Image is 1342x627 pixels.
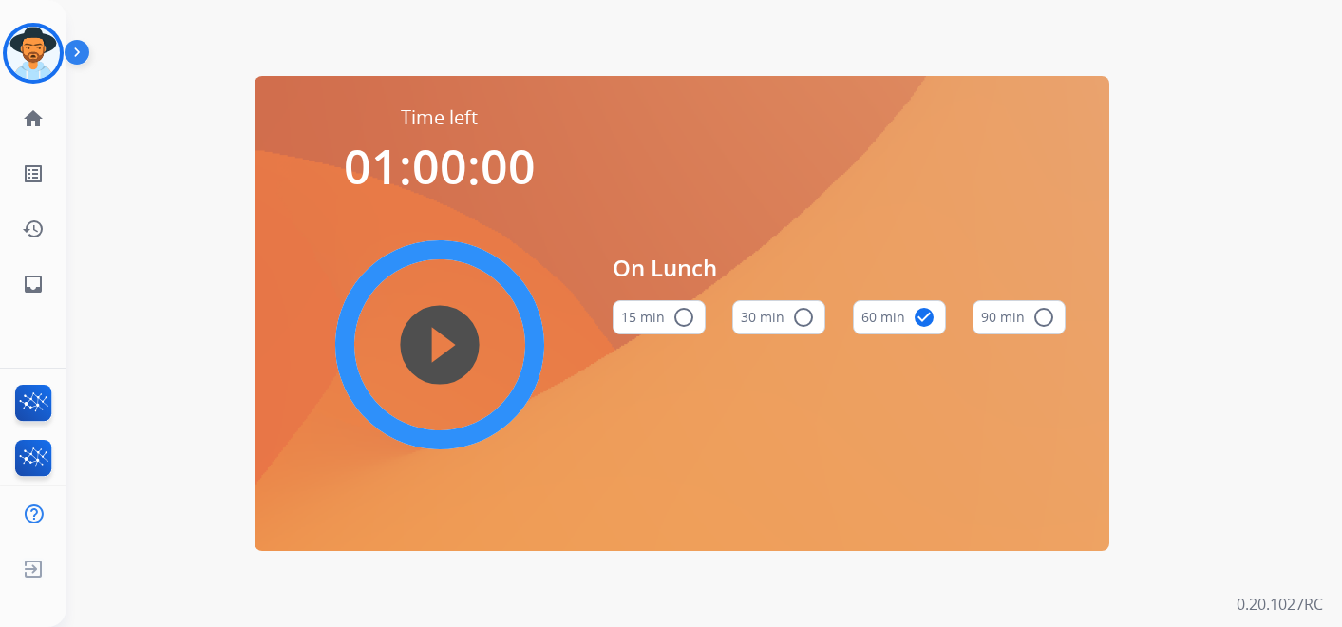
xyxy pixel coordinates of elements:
[613,251,1067,285] span: On Lunch
[344,134,536,199] span: 01:00:00
[1237,593,1323,616] p: 0.20.1027RC
[22,273,45,295] mat-icon: inbox
[613,300,706,334] button: 15 min
[732,300,825,334] button: 30 min
[792,306,815,329] mat-icon: radio_button_unchecked
[913,306,936,329] mat-icon: check_circle
[22,107,45,130] mat-icon: home
[22,218,45,240] mat-icon: history
[973,300,1066,334] button: 90 min
[428,333,451,356] mat-icon: play_circle_filled
[853,300,946,334] button: 60 min
[401,104,478,131] span: Time left
[22,162,45,185] mat-icon: list_alt
[7,27,60,80] img: avatar
[672,306,695,329] mat-icon: radio_button_unchecked
[1032,306,1055,329] mat-icon: radio_button_unchecked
